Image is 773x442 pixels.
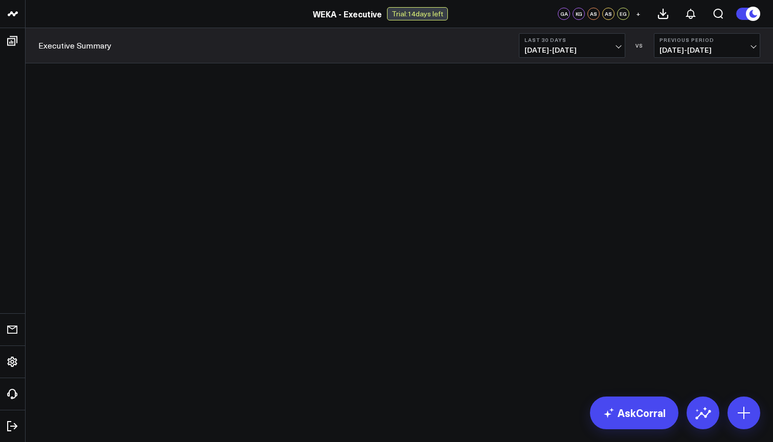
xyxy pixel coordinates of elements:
[617,8,629,20] div: EG
[632,8,644,20] button: +
[654,33,760,58] button: Previous Period[DATE]-[DATE]
[660,46,755,54] span: [DATE] - [DATE]
[602,8,615,20] div: AS
[313,8,382,19] a: WEKA - Executive
[587,8,600,20] div: AS
[525,37,620,43] b: Last 30 Days
[38,40,111,51] a: Executive Summary
[558,8,570,20] div: GA
[519,33,625,58] button: Last 30 Days[DATE]-[DATE]
[387,7,448,20] div: Trial: 14 days left
[525,46,620,54] span: [DATE] - [DATE]
[660,37,755,43] b: Previous Period
[573,8,585,20] div: KG
[636,10,641,17] span: +
[630,42,649,49] div: VS
[590,397,678,429] a: AskCorral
